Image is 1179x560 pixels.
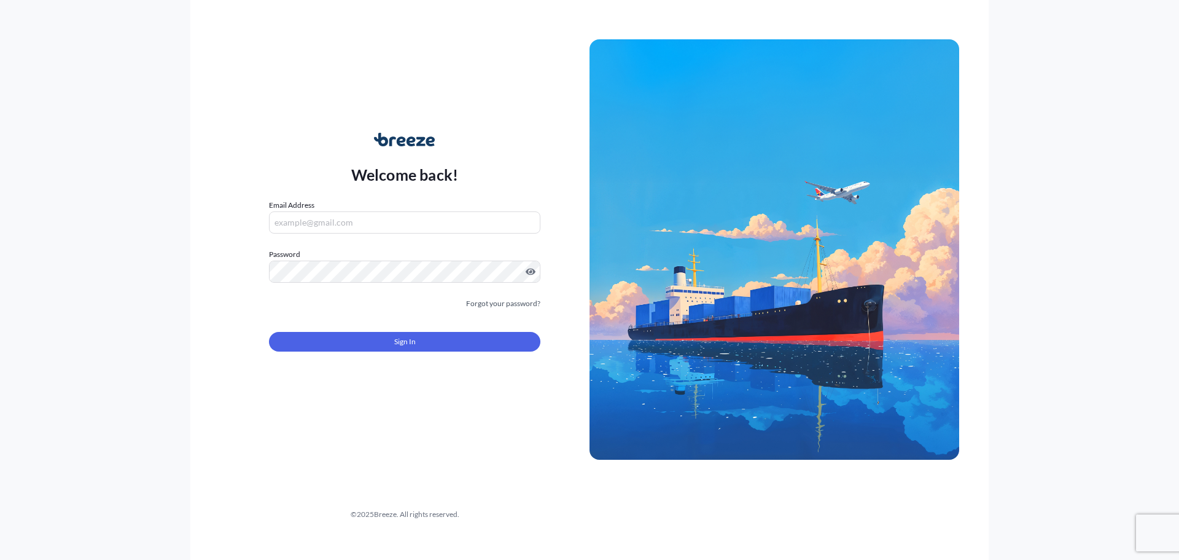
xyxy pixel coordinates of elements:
label: Email Address [269,199,314,211]
button: Sign In [269,332,540,352]
button: Show password [526,267,535,277]
img: Ship illustration [589,39,959,460]
label: Password [269,248,540,261]
a: Forgot your password? [466,298,540,310]
p: Welcome back! [351,165,459,184]
div: © 2025 Breeze. All rights reserved. [220,508,589,521]
span: Sign In [394,336,416,348]
input: example@gmail.com [269,211,540,234]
